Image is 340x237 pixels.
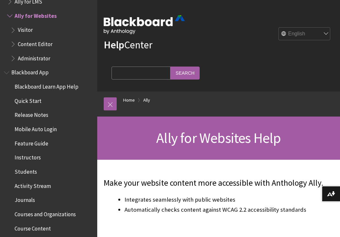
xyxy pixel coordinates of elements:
[170,67,200,79] input: Search
[15,10,57,19] span: Ally for Websites
[15,95,41,104] span: Quick Start
[18,39,53,47] span: Content Editor
[15,195,35,204] span: Journals
[18,53,50,62] span: Administrator
[15,209,76,218] span: Courses and Organizations
[15,152,41,161] span: Instructors
[15,81,78,90] span: Blackboard Learn App Help
[11,67,49,76] span: Blackboard App
[15,223,51,232] span: Course Content
[104,177,334,189] p: Make your website content more accessible with Anthology Ally.
[104,38,152,51] a: HelpCenter
[104,38,124,51] strong: Help
[156,129,281,147] span: Ally for Websites Help
[15,138,48,147] span: Feature Guide
[15,110,48,118] span: Release Notes
[15,181,51,189] span: Activity Stream
[124,205,334,223] li: Automatically checks content against WCAG 2.2 accessibility standards
[104,15,185,34] img: Blackboard by Anthology
[143,96,150,104] a: Ally
[279,28,331,41] select: Site Language Selector
[15,166,37,175] span: Students
[15,124,57,132] span: Mobile Auto Login
[124,195,334,204] li: Integrates seamlessly with public websites
[18,25,33,33] span: Visitor
[123,96,135,104] a: Home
